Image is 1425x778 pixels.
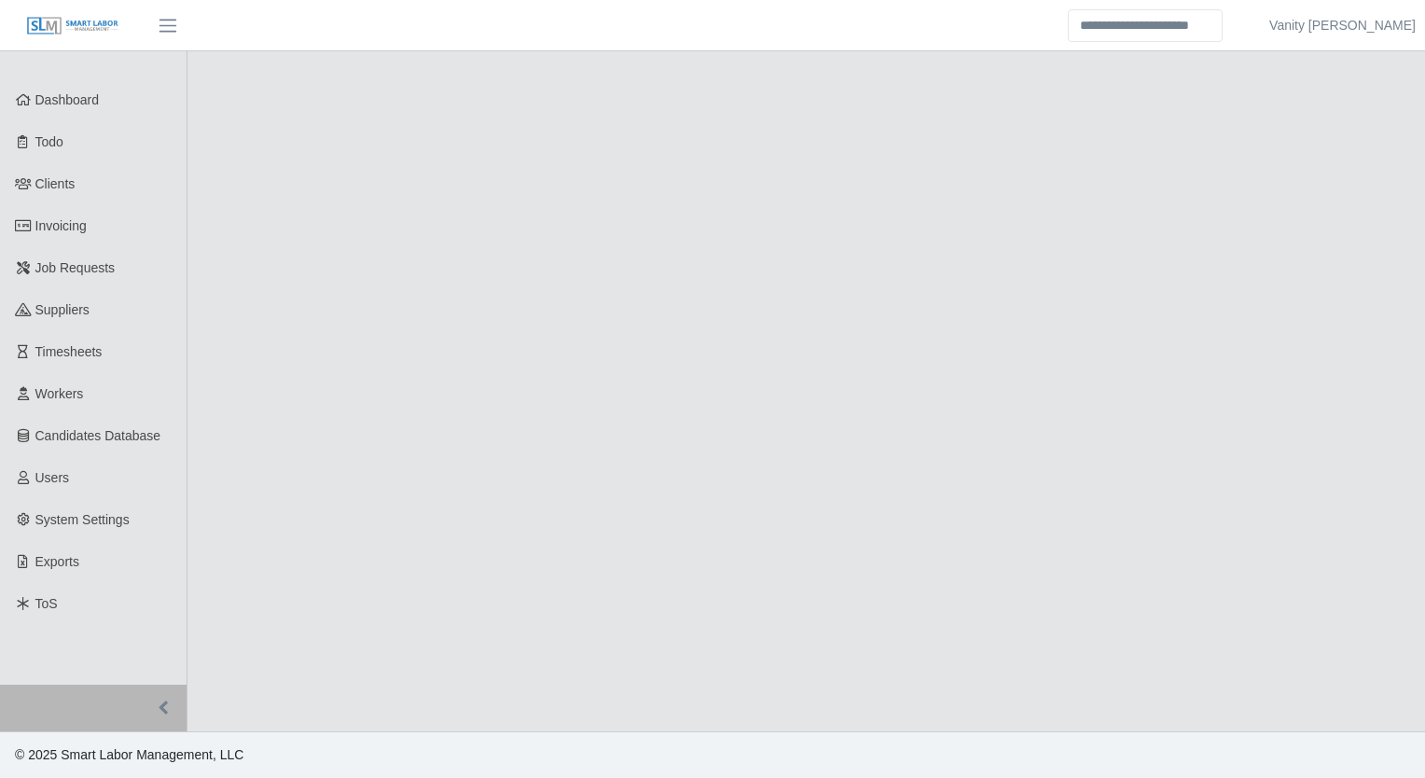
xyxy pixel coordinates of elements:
[35,218,87,233] span: Invoicing
[35,92,100,107] span: Dashboard
[35,596,58,611] span: ToS
[35,386,84,401] span: Workers
[35,428,161,443] span: Candidates Database
[35,176,76,191] span: Clients
[35,512,130,527] span: System Settings
[35,554,79,569] span: Exports
[35,134,63,149] span: Todo
[15,747,243,762] span: © 2025 Smart Labor Management, LLC
[35,302,90,317] span: Suppliers
[26,16,119,36] img: SLM Logo
[35,344,103,359] span: Timesheets
[1068,9,1223,42] input: Search
[1269,16,1416,35] a: Vanity [PERSON_NAME]
[35,470,70,485] span: Users
[35,260,116,275] span: Job Requests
